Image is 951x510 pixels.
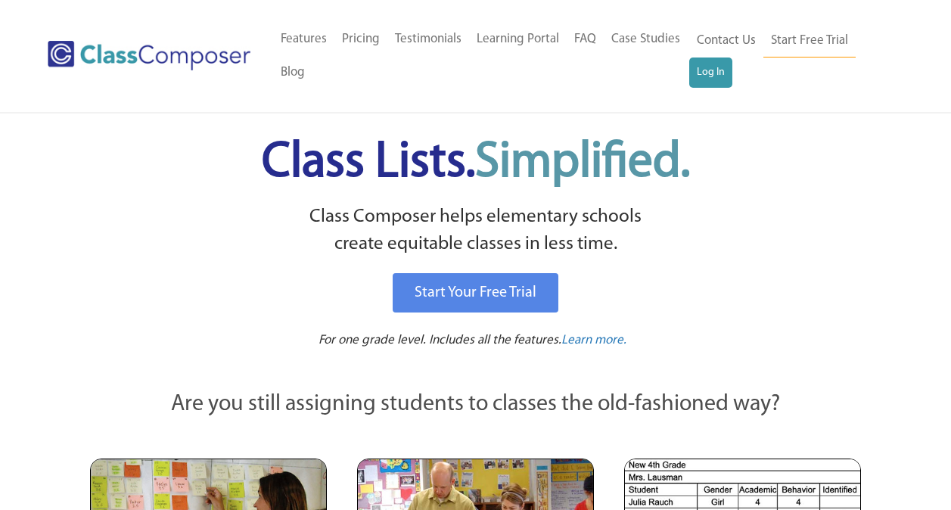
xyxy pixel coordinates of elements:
a: Learning Portal [469,23,567,56]
p: Class Composer helps elementary schools create equitable classes in less time. [88,204,864,259]
span: Learn more. [561,334,626,347]
a: Blog [273,56,312,89]
a: FAQ [567,23,604,56]
p: Are you still assigning students to classes the old-fashioned way? [90,388,862,421]
a: Log In [689,58,732,88]
span: Start Your Free Trial [415,285,536,300]
a: Testimonials [387,23,469,56]
a: Contact Us [689,24,763,58]
a: Pricing [334,23,387,56]
span: Simplified. [475,138,690,188]
a: Start Free Trial [763,24,856,58]
span: For one grade level. Includes all the features. [319,334,561,347]
a: Case Studies [604,23,688,56]
nav: Header Menu [689,24,892,88]
span: Class Lists. [262,138,690,188]
img: Class Composer [48,41,250,70]
a: Features [273,23,334,56]
a: Start Your Free Trial [393,273,558,313]
a: Learn more. [561,331,626,350]
nav: Header Menu [273,23,690,89]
